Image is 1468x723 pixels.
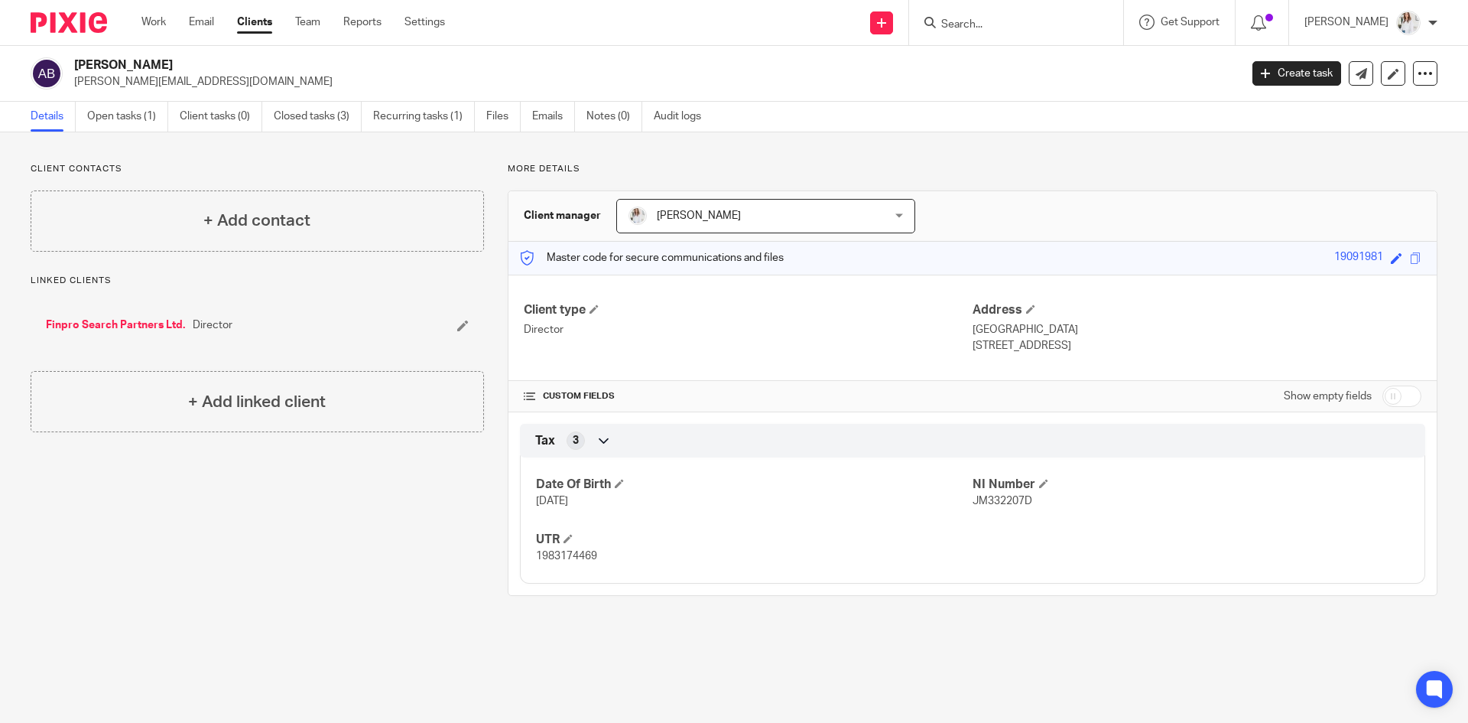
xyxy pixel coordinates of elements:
a: Finpro Search Partners Ltd. [46,318,185,333]
p: Client contacts [31,163,484,175]
a: Details [31,102,76,132]
a: Team [295,15,320,30]
p: [PERSON_NAME] [1304,15,1388,30]
p: More details [508,163,1437,175]
a: Notes (0) [586,102,642,132]
p: [GEOGRAPHIC_DATA] [973,322,1421,337]
span: 3 [573,433,579,448]
h4: NI Number [973,477,1409,493]
a: Email [189,15,214,30]
span: [PERSON_NAME] [657,210,741,221]
img: Daisy.JPG [628,207,647,225]
span: [DATE] [536,496,568,506]
a: Files [486,102,521,132]
a: Client tasks (0) [180,102,262,132]
span: 1983174469 [536,551,597,562]
span: Get Support [1161,17,1220,28]
img: svg%3E [31,57,63,90]
p: [PERSON_NAME][EMAIL_ADDRESS][DOMAIN_NAME] [74,74,1229,90]
span: JM332207D [973,496,1032,506]
a: Recurring tasks (1) [373,102,475,132]
a: Create task [1252,61,1341,86]
label: Show empty fields [1284,389,1372,404]
a: Clients [237,15,272,30]
h4: Client type [524,302,973,318]
a: Work [141,15,166,30]
a: Open tasks (1) [87,102,168,132]
h4: Address [973,302,1421,318]
a: Closed tasks (3) [274,102,362,132]
h3: Client manager [524,208,601,223]
h4: UTR [536,532,973,548]
span: Tax [535,433,555,449]
a: Audit logs [654,102,713,132]
a: Emails [532,102,575,132]
h4: Date Of Birth [536,477,973,493]
img: Daisy.JPG [1396,11,1421,35]
span: Director [193,318,232,333]
p: Director [524,322,973,337]
p: Linked clients [31,275,484,287]
div: 19091981 [1334,249,1383,267]
img: Pixie [31,12,107,33]
a: Reports [343,15,382,30]
h4: + Add contact [203,209,310,233]
h2: [PERSON_NAME] [74,57,999,73]
p: Master code for secure communications and files [520,250,784,265]
p: [STREET_ADDRESS] [973,338,1421,353]
input: Search [940,18,1077,32]
a: Settings [404,15,445,30]
h4: CUSTOM FIELDS [524,390,973,402]
h4: + Add linked client [188,390,326,414]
